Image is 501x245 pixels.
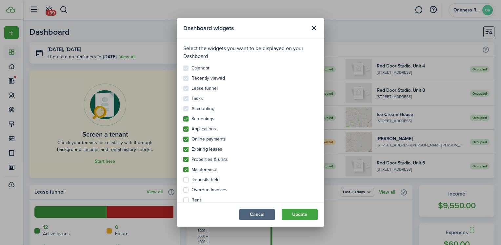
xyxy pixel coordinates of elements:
label: Overdue invoices [183,187,228,193]
label: Deposits held [183,177,220,182]
button: Cancel [239,209,275,220]
p: Select the widgets you want to be displayed on your Dashboard [183,45,318,60]
label: Applications [183,126,216,132]
label: Maintenance [183,167,217,172]
label: Expiring leases [183,147,222,152]
button: Update [282,209,318,220]
iframe: Chat Widget [468,214,501,245]
button: Close modal [308,23,319,34]
label: Screenings [183,116,214,122]
label: Properties & units [183,157,228,162]
label: Rent [183,198,201,203]
label: Online payments [183,137,226,142]
div: Drag [470,220,474,240]
modal-title: Dashboard widgets [183,22,307,34]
